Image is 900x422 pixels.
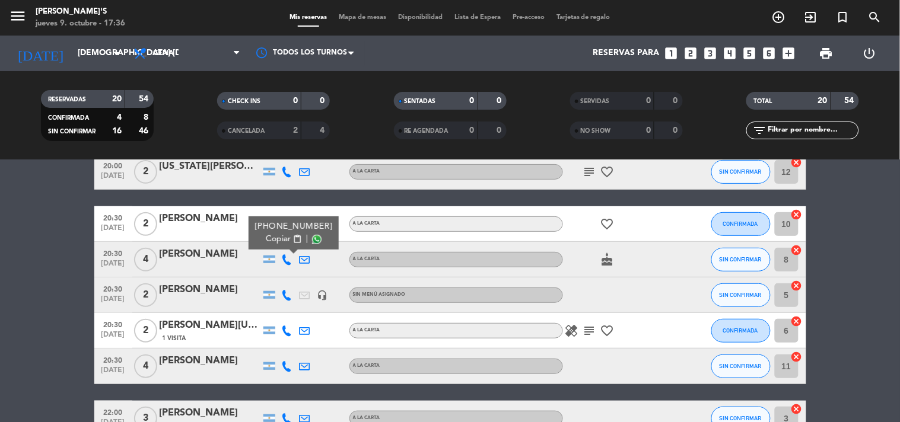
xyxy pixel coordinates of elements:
span: [DATE] [98,331,128,344]
span: A LA CARTA [353,169,380,174]
div: jueves 9. octubre - 17:36 [36,18,125,30]
span: content_paste [292,235,301,244]
i: power_settings_new [863,46,877,60]
i: cake [600,252,615,267]
div: [PHONE_NUMBER] [255,220,332,233]
span: 2 [134,319,157,343]
button: Copiarcontent_paste [266,233,302,245]
div: [PERSON_NAME] [160,282,260,298]
span: SIN CONFIRMAR [720,292,762,298]
span: Mapa de mesas [333,14,392,21]
span: SIN CONFIRMAR [48,129,96,135]
span: 20:30 [98,317,128,331]
i: subject [583,165,597,179]
span: [DATE] [98,224,128,238]
button: CONFIRMADA [711,212,771,236]
strong: 46 [139,127,151,135]
span: [DATE] [98,172,128,186]
i: cancel [791,280,803,292]
span: CHECK INS [228,98,260,104]
i: favorite_border [600,217,615,231]
span: 2 [134,160,157,184]
i: subject [583,324,597,338]
i: [DATE] [9,40,72,66]
span: [DATE] [98,295,128,309]
span: 20:30 [98,282,128,295]
i: cancel [791,351,803,363]
span: Lista de Espera [449,14,507,21]
strong: 0 [470,97,475,105]
span: A LA CARTA [353,328,380,333]
button: CONFIRMADA [711,319,771,343]
i: favorite_border [600,324,615,338]
i: looks_two [683,46,699,61]
span: A LA CARTA [353,363,380,368]
span: 1 Visita [163,334,186,343]
i: arrow_drop_down [110,46,125,60]
span: RE AGENDADA [405,128,449,134]
span: SIN CONFIRMAR [720,168,762,175]
strong: 0 [497,97,504,105]
span: NO SHOW [581,128,611,134]
i: filter_list [752,123,767,138]
span: Pre-acceso [507,14,551,21]
span: 20:00 [98,158,128,172]
i: add_box [781,46,797,61]
i: turned_in_not [836,10,850,24]
button: SIN CONFIRMAR [711,283,771,307]
span: CONFIRMADA [723,220,758,227]
strong: 0 [673,126,680,135]
div: LOG OUT [848,36,891,71]
span: CONFIRMADA [723,327,758,334]
span: SIN CONFIRMAR [720,415,762,421]
span: 2 [134,212,157,236]
strong: 54 [845,97,857,105]
strong: 20 [112,95,122,103]
i: cancel [791,209,803,220]
button: menu [9,7,27,29]
span: | [306,233,308,245]
span: Sin menú asignado [353,292,406,297]
i: looks_4 [723,46,738,61]
span: A LA CARTA [353,221,380,226]
span: SERVIDAS [581,98,610,104]
span: Reservas para [593,49,660,58]
strong: 2 [293,126,298,135]
div: [PERSON_NAME] [160,247,260,262]
i: menu [9,7,27,25]
strong: 54 [139,95,151,103]
span: A LA CARTA [353,257,380,261]
span: TOTAL [753,98,772,104]
span: [DATE] [98,260,128,273]
span: Copiar [266,233,291,245]
i: healing [565,324,579,338]
div: [PERSON_NAME] [160,353,260,369]
span: 22:00 [98,405,128,418]
i: cancel [791,244,803,256]
i: cancel [791,315,803,327]
strong: 0 [470,126,475,135]
strong: 4 [320,126,327,135]
i: cancel [791,403,803,415]
strong: 0 [293,97,298,105]
div: [US_STATE][PERSON_NAME] [160,159,260,174]
input: Filtrar por nombre... [767,124,858,137]
span: 4 [134,248,157,271]
span: Disponibilidad [392,14,449,21]
i: cancel [791,156,803,168]
i: looks_6 [762,46,777,61]
strong: 0 [320,97,327,105]
i: looks_5 [742,46,758,61]
div: [PERSON_NAME] [160,405,260,421]
strong: 16 [112,127,122,135]
span: Mis reservas [284,14,333,21]
strong: 0 [646,126,651,135]
span: CONFIRMADA [48,115,89,121]
i: headset_mic [317,290,328,300]
button: SIN CONFIRMAR [711,354,771,378]
div: [PERSON_NAME][US_STATE] [160,318,260,333]
span: A LA CARTA [353,415,380,420]
span: 2 [134,283,157,307]
span: CANCELADA [228,128,265,134]
strong: 0 [497,126,504,135]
